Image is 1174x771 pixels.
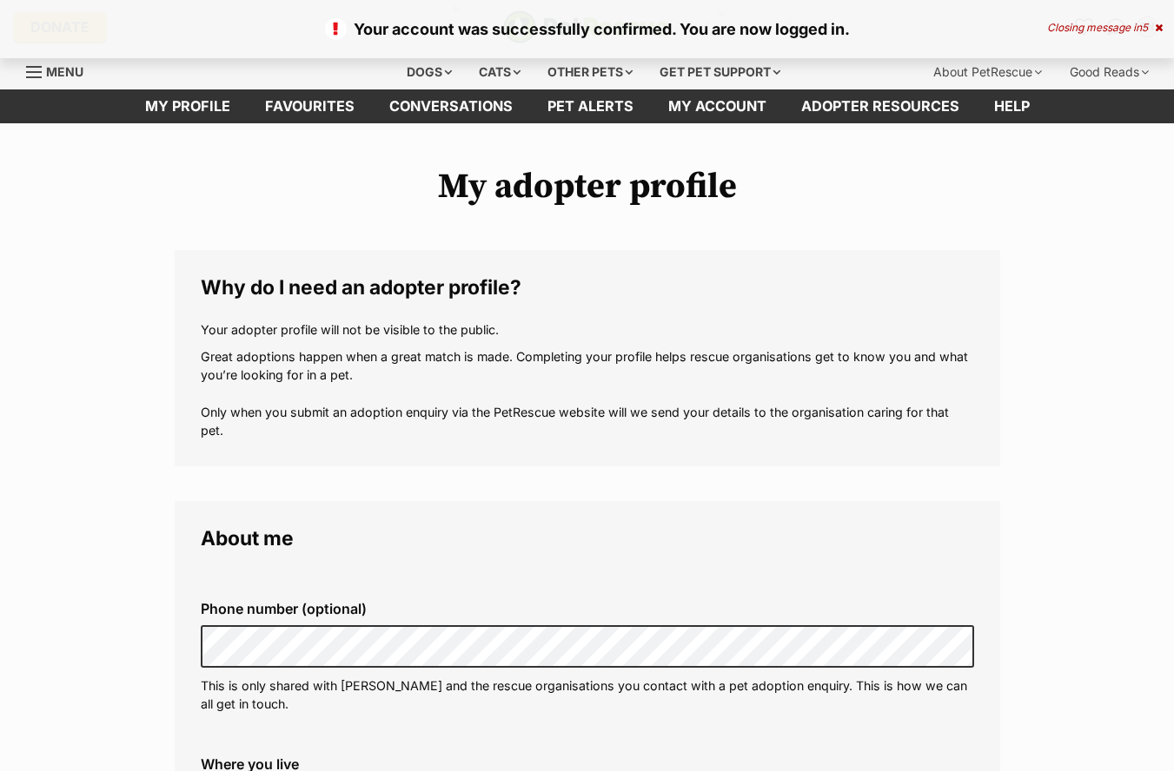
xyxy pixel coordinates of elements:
[201,320,974,339] p: Your adopter profile will not be visible to the public.
[395,55,464,89] div: Dogs
[201,347,974,440] p: Great adoptions happen when a great match is made. Completing your profile helps rescue organisat...
[128,89,248,123] a: My profile
[26,55,96,86] a: Menu
[535,55,645,89] div: Other pets
[977,89,1047,123] a: Help
[46,64,83,79] span: Menu
[651,89,784,123] a: My account
[201,527,974,550] legend: About me
[372,89,530,123] a: conversations
[530,89,651,123] a: Pet alerts
[201,601,974,616] label: Phone number (optional)
[175,167,1000,207] h1: My adopter profile
[1058,55,1161,89] div: Good Reads
[175,250,1000,466] fieldset: Why do I need an adopter profile?
[921,55,1054,89] div: About PetRescue
[784,89,977,123] a: Adopter resources
[248,89,372,123] a: Favourites
[647,55,793,89] div: Get pet support
[201,276,974,299] legend: Why do I need an adopter profile?
[467,55,533,89] div: Cats
[201,676,974,714] p: This is only shared with [PERSON_NAME] and the rescue organisations you contact with a pet adopti...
